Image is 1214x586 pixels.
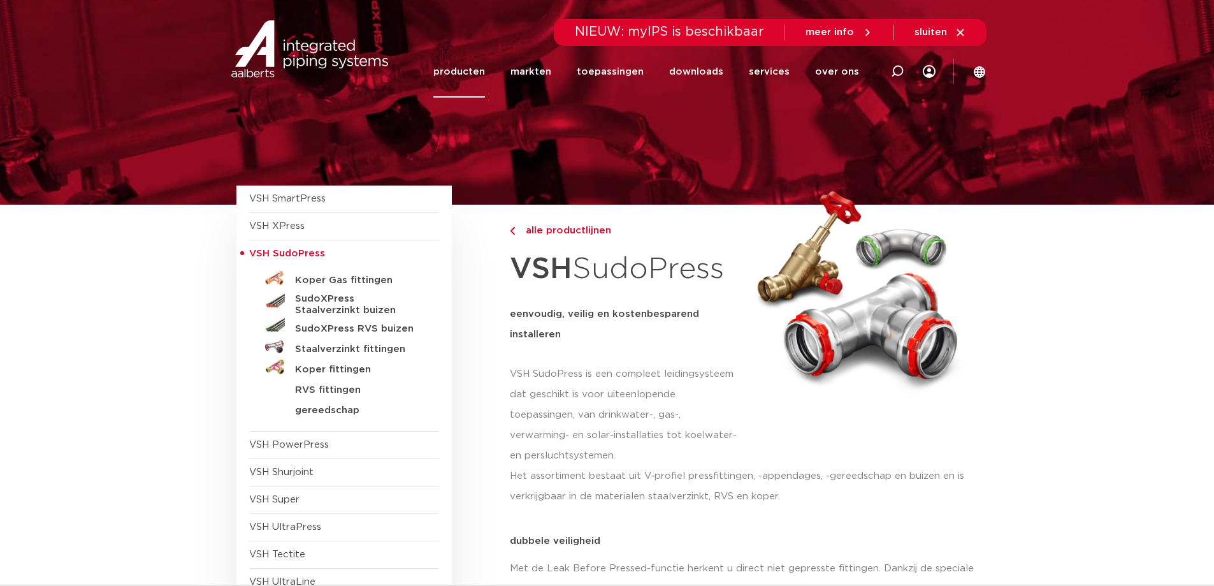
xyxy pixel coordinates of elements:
[249,337,439,357] a: Staalverzinkt fittingen
[249,467,314,477] a: VSH Shurjoint
[249,357,439,377] a: Koper fittingen
[923,46,936,98] div: my IPS
[249,288,439,316] a: SudoXPress Staalverzinkt buizen
[295,364,421,376] h5: Koper fittingen
[433,46,485,98] a: producten
[249,550,305,559] a: VSH Tectite
[295,323,421,335] h5: SudoXPress RVS buizen
[806,27,873,38] a: meer info
[510,46,551,98] a: markten
[510,254,572,284] strong: VSH
[510,466,978,507] p: Het assortiment bestaat uit V-profiel pressfittingen, -appendages, -gereedschap en buizen en is v...
[815,46,859,98] a: over ons
[249,495,300,504] a: VSH Super
[249,377,439,398] a: RVS fittingen
[249,221,305,231] a: VSH XPress
[575,26,764,38] span: NIEUW: myIPS is beschikbaar
[510,536,978,546] p: dubbele veiligheid
[249,522,321,532] a: VSH UltraPress
[510,223,741,238] a: alle productlijnen
[806,27,854,37] span: meer info
[249,316,439,337] a: SudoXPress RVS buizen
[249,398,439,418] a: gereedschap
[577,46,644,98] a: toepassingen
[249,440,329,450] a: VSH PowerPress
[510,227,515,235] img: chevron-right.svg
[249,249,325,258] span: VSH SudoPress
[295,385,421,396] h5: RVS fittingen
[295,275,421,286] h5: Koper Gas fittingen
[518,226,611,235] span: alle productlijnen
[914,27,966,38] a: sluiten
[433,46,859,98] nav: Menu
[669,46,723,98] a: downloads
[295,405,421,416] h5: gereedschap
[510,364,741,466] p: VSH SudoPress is een compleet leidingsysteem dat geschikt is voor uiteenlopende toepassingen, van...
[295,293,421,316] h5: SudoXPress Staalverzinkt buizen
[295,344,421,355] h5: Staalverzinkt fittingen
[249,268,439,288] a: Koper Gas fittingen
[510,309,699,339] strong: eenvoudig, veilig en kostenbesparend installeren
[914,27,947,37] span: sluiten
[249,194,326,203] a: VSH SmartPress
[749,46,790,98] a: services
[510,245,741,294] h1: SudoPress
